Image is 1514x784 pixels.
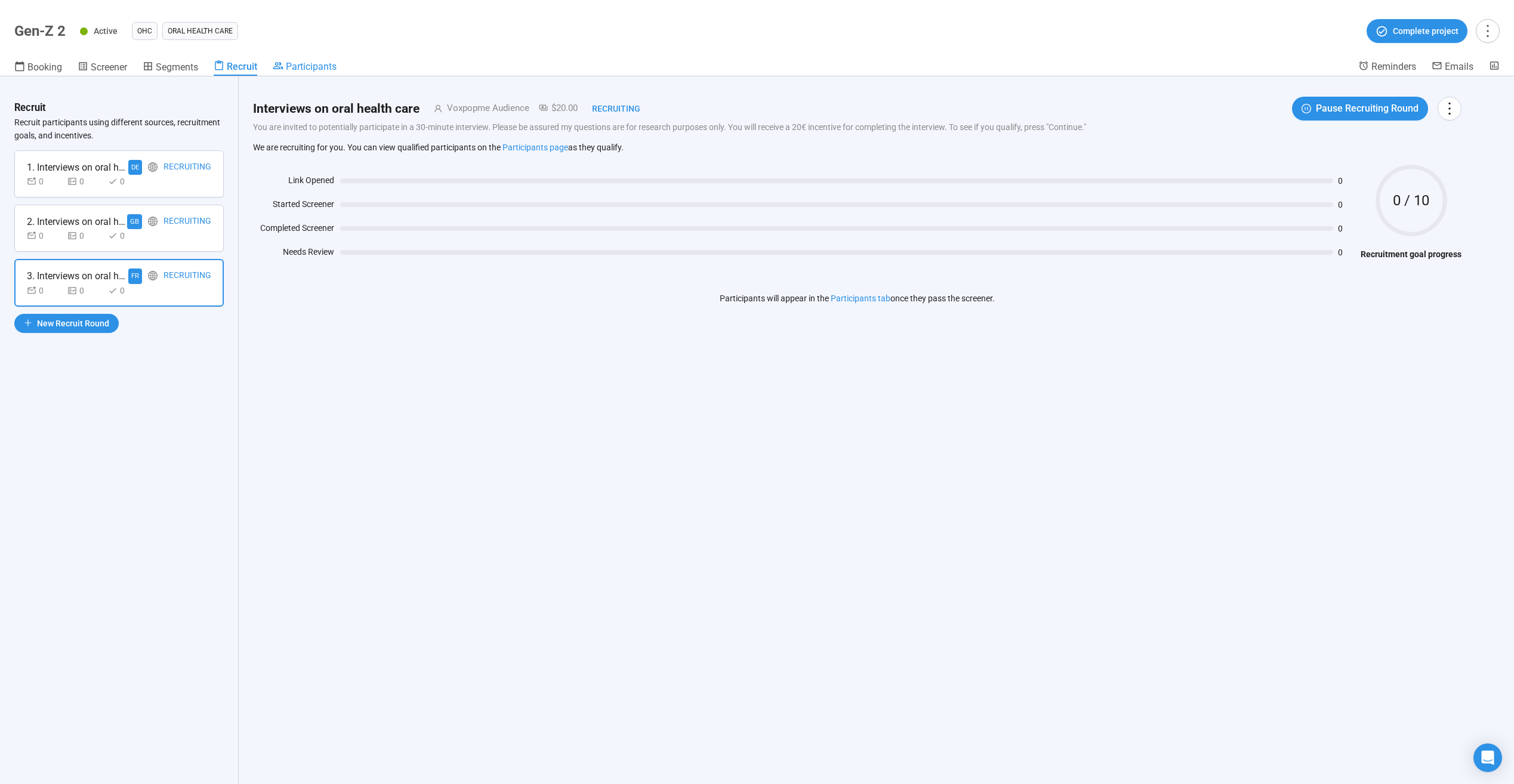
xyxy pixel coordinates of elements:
p: You are invited to potentially participate in a 30-minute interview. Please be assured my questio... [253,121,1461,134]
a: Participants tab [831,294,890,303]
span: more [1441,100,1457,116]
button: pause-circlePause Recruiting Round [1292,97,1428,121]
span: Active [94,26,118,36]
div: 0 [27,175,63,188]
span: Segments [156,61,198,73]
span: more [1479,23,1496,39]
span: Recruit [227,61,257,72]
button: more [1476,19,1500,43]
span: Screener [91,61,127,73]
div: 0 [67,284,103,297]
div: 0 [108,284,144,297]
p: Recruit participants using different sources, recruitment goals, and incentives. [14,116,224,142]
div: Link Opened [253,174,334,192]
h3: Recruit [14,100,46,116]
a: Booking [14,60,62,76]
span: Participants [286,61,337,72]
button: more [1438,97,1461,121]
div: 0 [108,175,144,188]
div: Completed Screener [253,221,334,239]
h1: Gen-Z 2 [14,23,66,39]
a: Reminders [1358,60,1416,75]
span: pause-circle [1302,104,1311,113]
span: global [148,271,158,280]
span: global [148,162,158,172]
div: 0 [27,229,63,242]
button: Complete project [1367,19,1467,43]
div: Recruiting [164,268,211,283]
span: 0 [1338,200,1355,209]
a: Emails [1432,60,1473,75]
a: Participants [273,60,337,75]
h4: Recruitment goal progress [1361,248,1461,261]
div: Voxpopme Audience [442,101,529,116]
span: Oral Health Care [168,25,233,37]
div: 0 [67,229,103,242]
h2: Interviews on oral health care [253,99,420,119]
span: 0 [1338,177,1355,185]
span: OHC [137,25,152,37]
a: Participants page [502,143,568,152]
div: Recruiting [164,214,211,229]
div: 2. Interviews on oral health care [27,214,127,229]
div: 1. Interviews on oral health care [27,160,128,175]
div: 0 [67,175,103,188]
span: Reminders [1371,61,1416,72]
div: DE [128,160,142,175]
span: 0 [1338,248,1355,257]
span: Booking [27,61,62,73]
div: Recruiting [578,102,640,115]
span: Complete project [1393,24,1459,38]
div: GB [127,214,142,229]
div: FR [128,268,142,283]
div: 0 [27,284,63,297]
span: Pause Recruiting Round [1316,101,1419,116]
span: New Recruit Round [37,317,109,330]
div: Needs Review [253,245,334,263]
div: Recruiting [164,160,211,175]
p: Participants will appear in the once they pass the screener. [720,292,995,305]
span: user [420,104,442,113]
div: 3. Interviews on oral health care [27,268,128,283]
a: Segments [143,60,198,76]
p: We are recruiting for you. You can view qualified participants on the as they qualify. [253,142,1461,153]
span: plus [24,319,32,327]
span: 0 [1338,224,1355,233]
div: $20.00 [529,101,578,116]
div: 0 [108,229,144,242]
div: Started Screener [253,197,334,215]
span: Emails [1445,61,1473,72]
a: Screener [78,60,127,76]
button: plusNew Recruit Round [14,314,119,333]
span: 0 / 10 [1376,193,1447,208]
a: Recruit [214,60,257,76]
span: global [148,217,158,226]
div: Open Intercom Messenger [1473,743,1502,772]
